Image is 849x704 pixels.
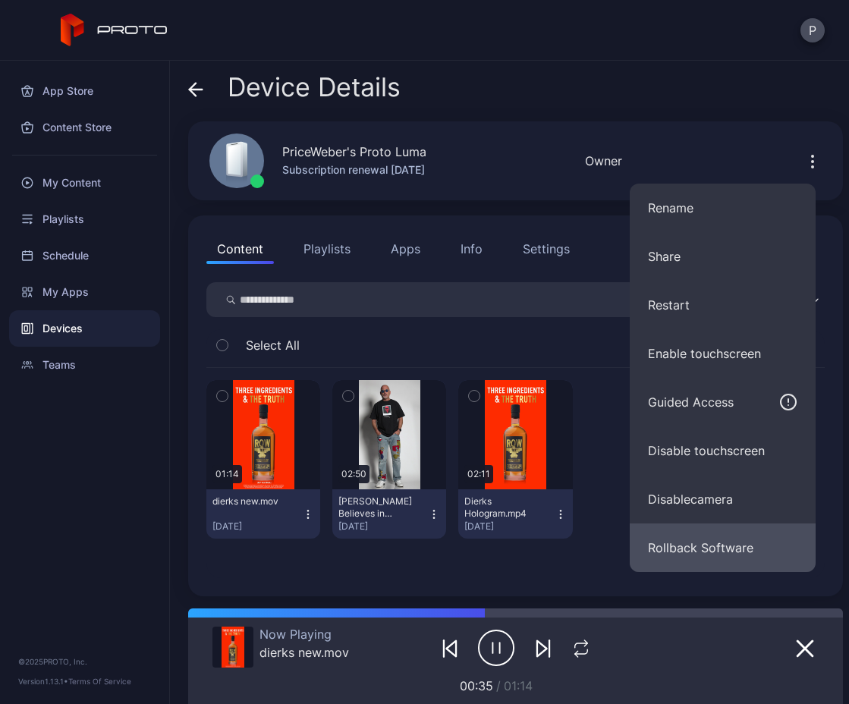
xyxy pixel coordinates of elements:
[380,234,431,264] button: Apps
[212,495,296,508] div: dierks new.mov
[504,678,533,693] span: 01:14
[630,184,816,232] button: Rename
[496,678,501,693] span: /
[461,240,483,258] div: Info
[338,520,428,533] div: [DATE]
[630,475,816,523] button: Disablecamera
[282,161,426,179] div: Subscription renewal [DATE]
[259,645,349,660] div: dierks new.mov
[460,678,493,693] span: 00:35
[9,274,160,310] a: My Apps
[9,73,160,109] a: App Store
[293,234,361,264] button: Playlists
[282,143,426,161] div: PriceWeber's Proto Luma
[458,489,572,539] button: Dierks Hologram.mp4[DATE]
[9,109,160,146] a: Content Store
[9,347,160,383] a: Teams
[212,520,302,533] div: [DATE]
[800,18,825,42] button: P
[18,677,68,686] span: Version 1.13.1 •
[9,310,160,347] a: Devices
[464,520,554,533] div: [DATE]
[512,234,580,264] button: Settings
[18,655,151,668] div: © 2025 PROTO, Inc.
[332,489,446,539] button: [PERSON_NAME] Believes in Proto.mp4[DATE]
[9,201,160,237] a: Playlists
[630,232,816,281] button: Share
[338,495,422,520] div: Howie Mandel Believes in Proto.mp4
[630,378,816,426] button: Guided Access
[630,523,816,572] button: Rollback Software
[259,627,349,642] div: Now Playing
[630,281,816,329] button: Restart
[206,489,320,539] button: dierks new.mov[DATE]
[246,336,300,354] span: Select All
[450,234,493,264] button: Info
[9,165,160,201] a: My Content
[206,234,274,264] button: Content
[585,152,622,170] div: Owner
[9,237,160,274] a: Schedule
[68,677,131,686] a: Terms Of Service
[228,73,401,102] span: Device Details
[630,329,816,378] button: Enable touchscreen
[630,426,816,475] button: Disable touchscreen
[648,393,734,411] div: Guided Access
[464,495,548,520] div: Dierks Hologram.mp4
[523,240,570,258] div: Settings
